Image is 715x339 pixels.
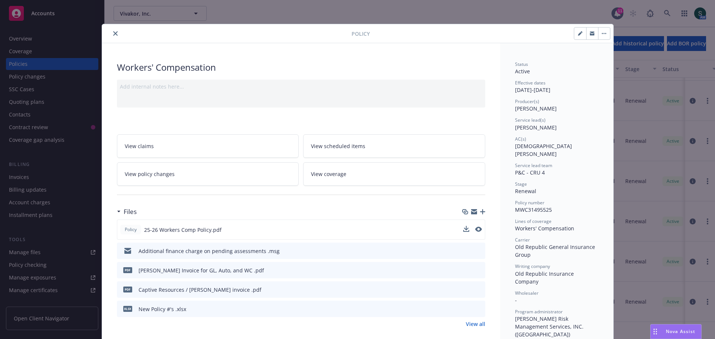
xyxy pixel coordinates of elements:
span: 25-26 Workers Comp Policy.pdf [144,226,222,234]
span: View policy changes [125,170,175,178]
div: Add internal notes here... [120,83,482,90]
span: Old Republic Insurance Company [515,270,575,285]
span: Nova Assist [666,328,695,335]
span: Active [515,68,530,75]
button: download file [464,305,470,313]
span: [PERSON_NAME] Risk Management Services, INC. ([GEOGRAPHIC_DATA]) [515,315,585,338]
span: [DEMOGRAPHIC_DATA][PERSON_NAME] [515,143,572,157]
span: MWC31495525 [515,206,552,213]
span: View claims [125,142,154,150]
span: Service lead(s) [515,117,546,123]
button: preview file [476,247,482,255]
button: preview file [475,226,482,234]
div: Additional finance charge on pending assessments .msg [139,247,280,255]
a: View scheduled items [303,134,485,158]
div: [DATE] - [DATE] [515,80,598,94]
div: New Policy #'s .xlsx [139,305,186,313]
button: download file [464,286,470,294]
span: Status [515,61,528,67]
button: close [111,29,120,38]
span: Carrier [515,237,530,243]
div: Captive Resources / [PERSON_NAME] invoice .pdf [139,286,261,294]
span: Old Republic General Insurance Group [515,243,597,258]
a: View coverage [303,162,485,186]
button: Nova Assist [650,324,702,339]
div: Workers' Compensation [117,61,485,74]
span: Policy number [515,199,544,206]
div: [PERSON_NAME] Invoice for GL, Auto, and WC .pdf [139,266,264,274]
button: preview file [476,286,482,294]
span: Lines of coverage [515,218,552,224]
h3: Files [124,207,137,217]
span: Program administrator [515,308,563,315]
span: pdf [123,287,132,292]
span: xlsx [123,306,132,311]
button: download file [464,266,470,274]
span: [PERSON_NAME] [515,105,557,112]
span: Policy [123,226,138,233]
span: pdf [123,267,132,273]
span: View coverage [311,170,346,178]
button: download file [464,247,470,255]
span: Effective dates [515,80,546,86]
div: Drag to move [651,324,660,339]
button: preview file [476,266,482,274]
div: Files [117,207,137,217]
span: Writing company [515,263,550,269]
span: Wholesaler [515,290,538,296]
span: [PERSON_NAME] [515,124,557,131]
a: View claims [117,134,299,158]
button: download file [463,226,469,234]
span: AC(s) [515,136,526,142]
span: Renewal [515,188,536,195]
button: preview file [475,227,482,232]
span: Policy [352,30,370,38]
span: Workers' Compensation [515,225,574,232]
a: View all [466,320,485,328]
span: View scheduled items [311,142,365,150]
span: P&C - CRU 4 [515,169,545,176]
span: Producer(s) [515,98,539,105]
a: View policy changes [117,162,299,186]
span: Service lead team [515,162,552,169]
span: - [515,297,517,304]
span: Stage [515,181,527,187]
button: preview file [476,305,482,313]
button: download file [463,226,469,232]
